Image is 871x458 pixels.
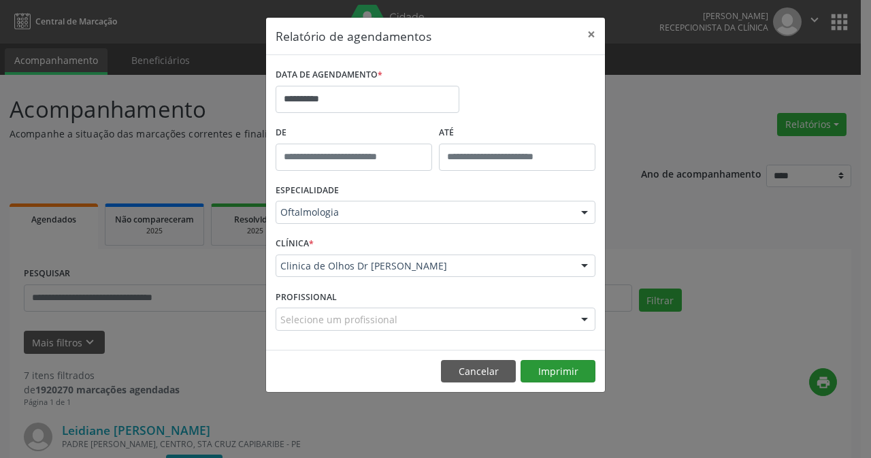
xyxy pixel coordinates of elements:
[276,233,314,255] label: CLÍNICA
[280,259,568,273] span: Clinica de Olhos Dr [PERSON_NAME]
[276,180,339,201] label: ESPECIALIDADE
[276,287,337,308] label: PROFISSIONAL
[578,18,605,51] button: Close
[276,122,432,144] label: De
[276,65,382,86] label: DATA DE AGENDAMENTO
[280,206,568,219] span: Oftalmologia
[521,360,595,383] button: Imprimir
[280,312,397,327] span: Selecione um profissional
[276,27,431,45] h5: Relatório de agendamentos
[439,122,595,144] label: ATÉ
[441,360,516,383] button: Cancelar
